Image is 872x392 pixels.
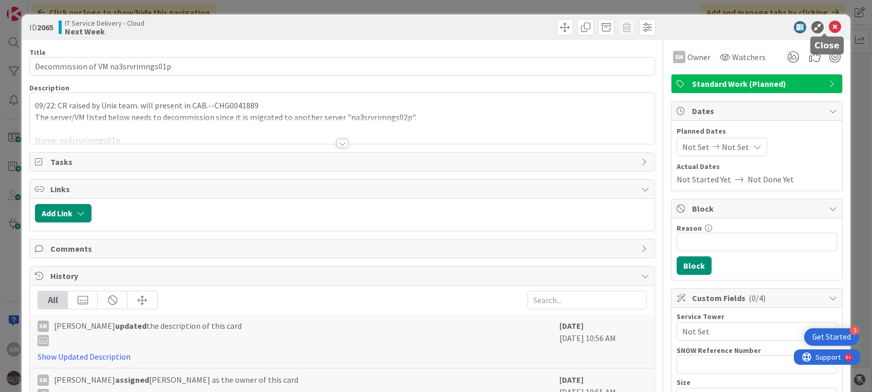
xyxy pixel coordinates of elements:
[50,156,635,168] span: Tasks
[673,51,685,63] div: SM
[749,293,766,303] span: ( 0/4 )
[677,313,837,320] div: Service Tower
[677,126,837,137] span: Planned Dates
[559,320,647,363] div: [DATE] 10:56 AM
[38,351,131,362] a: Show Updated Description
[804,328,859,346] div: Open Get Started checklist, remaining modules: 3
[29,48,46,57] label: Title
[677,173,731,185] span: Not Started Yet
[692,292,824,304] span: Custom Fields
[687,51,711,63] span: Owner
[682,325,819,338] span: Not Set
[29,21,53,33] span: ID
[29,83,69,92] span: Description
[682,141,710,153] span: Not Set
[35,111,649,123] p: The server/VM listed below needs to decommission since it is migrated to another server "na3srvri...
[115,375,149,385] b: assigned
[38,375,49,386] div: SM
[692,202,824,215] span: Block
[677,223,702,233] label: Reason
[22,2,47,14] span: Support
[52,4,57,12] div: 9+
[528,291,647,309] input: Search...
[677,161,837,172] span: Actual Dates
[850,326,859,335] div: 3
[677,379,837,386] div: Size
[814,41,840,50] h5: Close
[29,57,655,76] input: type card name here...
[50,183,635,195] span: Links
[692,78,824,90] span: Standard Work (Planned)
[722,141,749,153] span: Not Set
[38,291,68,309] div: All
[115,321,147,331] b: updated
[50,242,635,255] span: Comments
[65,19,144,27] span: IT Service Delivery - Cloud
[65,27,144,35] b: Next Week
[54,320,242,346] span: [PERSON_NAME] the description of this card
[35,204,92,222] button: Add Link
[559,321,584,331] b: [DATE]
[37,22,53,32] b: 2065
[812,332,851,342] div: Get Started
[35,100,649,111] p: 09/22: CR raised by Unix team. will present in CAB.--CHG0041889
[38,321,49,332] div: SM
[692,105,824,117] span: Dates
[50,270,635,282] span: History
[748,173,794,185] span: Not Done Yet
[677,346,761,355] label: SNOW Reference Number
[732,51,766,63] span: Watchers
[559,375,584,385] b: [DATE]
[677,256,712,275] button: Block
